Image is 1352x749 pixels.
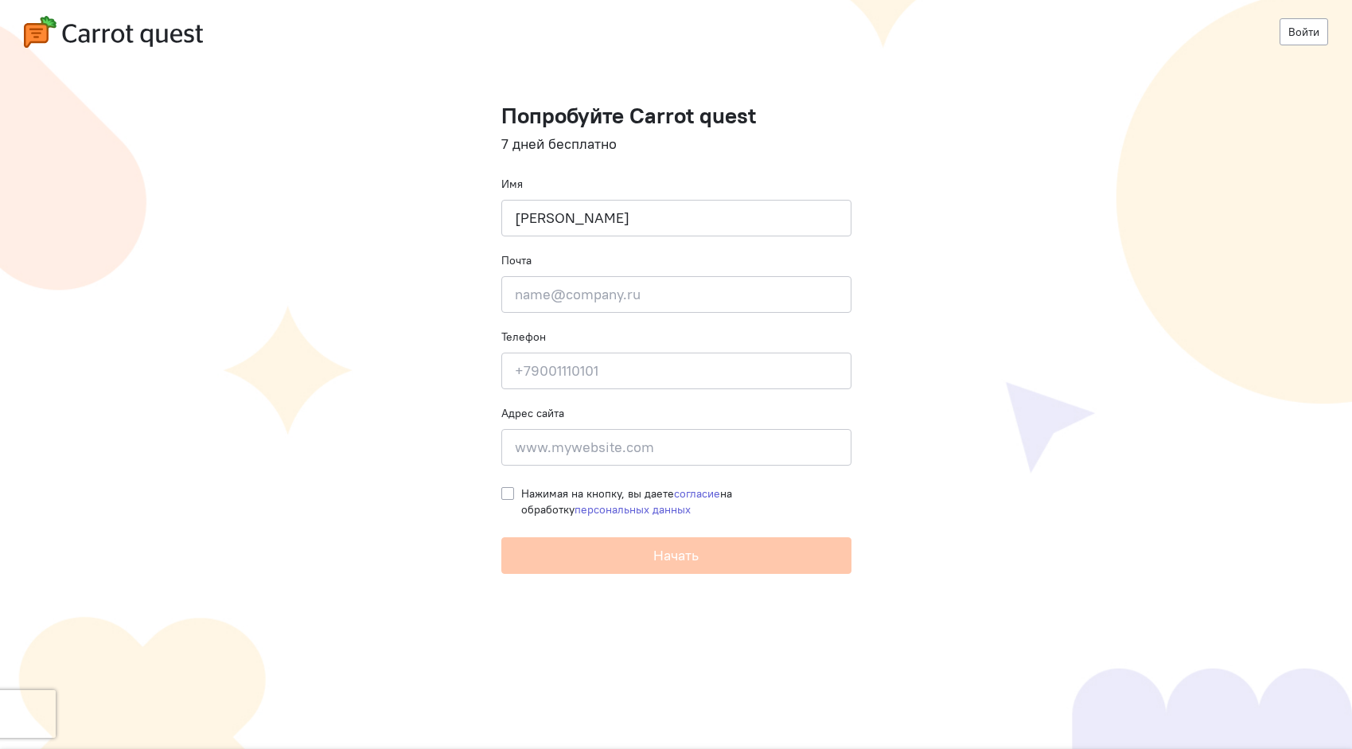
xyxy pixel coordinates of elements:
h4: 7 дней бесплатно [501,136,851,152]
img: carrot-quest-logo.svg [24,16,203,48]
input: +79001110101 [501,353,851,389]
a: согласие [674,486,720,501]
label: Адрес сайта [501,405,564,421]
input: name@company.ru [501,276,851,313]
input: Ваше имя [501,200,851,236]
h1: Попробуйте Carrot quest [501,103,851,128]
input: www.mywebsite.com [501,429,851,466]
label: Имя [501,176,523,192]
a: персональных данных [575,502,691,517]
span: Начать [653,546,699,564]
label: Почта [501,252,532,268]
span: Нажимая на кнопку, вы даете на обработку [521,486,732,517]
a: Войти [1280,18,1328,45]
button: Начать [501,537,851,574]
label: Телефон [501,329,546,345]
